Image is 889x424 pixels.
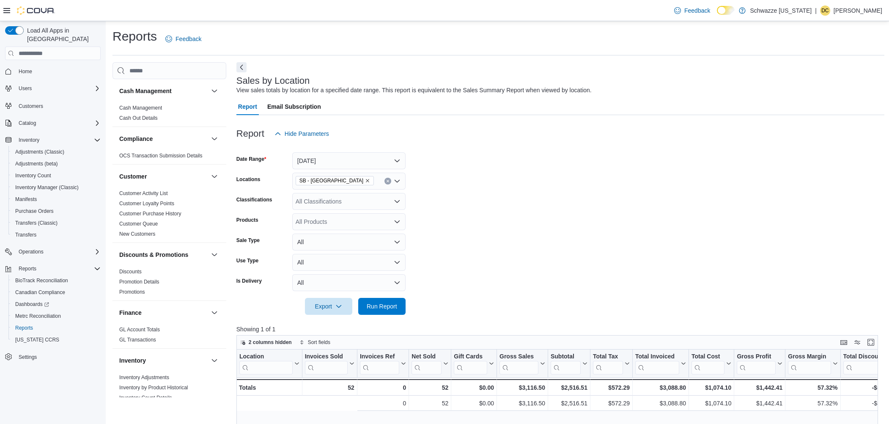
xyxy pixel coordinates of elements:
[8,310,104,322] button: Metrc Reconciliation
[717,6,735,15] input: Dark Mode
[19,265,36,272] span: Reports
[12,323,36,333] a: Reports
[296,176,374,185] span: SB - Pueblo West
[384,178,391,184] button: Clear input
[236,176,261,183] label: Locations
[119,135,153,143] h3: Compliance
[209,86,220,96] button: Cash Management
[15,160,58,167] span: Adjustments (beta)
[499,398,545,408] div: $3,116.50
[2,83,104,94] button: Users
[19,248,44,255] span: Operations
[119,190,168,196] a: Customer Activity List
[737,383,782,393] div: $1,442.41
[8,229,104,241] button: Transfers
[119,231,155,237] span: New Customers
[119,289,145,295] a: Promotions
[367,302,397,311] span: Run Report
[360,353,399,361] div: Invoices Ref
[19,68,32,75] span: Home
[15,118,39,128] button: Catalog
[15,289,65,296] span: Canadian Compliance
[305,353,354,374] button: Invoices Sold
[249,339,292,346] span: 2 columns hidden
[360,353,399,374] div: Invoices Ref
[2,246,104,258] button: Operations
[119,336,156,343] span: GL Transactions
[635,398,686,408] div: $3,088.80
[236,76,310,86] h3: Sales by Location
[236,257,258,264] label: Use Type
[119,395,172,401] a: Inventory Count Details
[8,170,104,182] button: Inventory Count
[285,129,329,138] span: Hide Parameters
[112,188,226,242] div: Customer
[267,98,321,115] span: Email Subscription
[236,62,247,72] button: Next
[12,171,101,181] span: Inventory Count
[162,30,205,47] a: Feedback
[236,217,258,223] label: Products
[239,353,293,361] div: Location
[15,220,58,226] span: Transfers (Classic)
[15,352,40,362] a: Settings
[15,83,101,94] span: Users
[8,275,104,286] button: BioTrack Reconciliation
[15,118,101,128] span: Catalog
[551,353,581,374] div: Subtotal
[119,201,174,206] a: Customer Loyalty Points
[360,353,406,374] button: Invoices Ref
[737,353,776,361] div: Gross Profit
[2,65,104,77] button: Home
[12,275,71,286] a: BioTrack Reconciliation
[365,178,370,183] button: Remove SB - Pueblo West from selection in this group
[119,374,169,380] a: Inventory Adjustments
[551,383,587,393] div: $2,516.51
[236,237,260,244] label: Sale Type
[454,398,494,408] div: $0.00
[412,353,442,374] div: Net Sold
[788,353,837,374] button: Gross Margin
[236,86,592,95] div: View sales totals by location for a specified date range. This report is equivalent to the Sales ...
[119,394,172,401] span: Inventory Count Details
[852,337,862,347] button: Display options
[209,171,220,182] button: Customer
[19,103,43,110] span: Customers
[551,353,581,361] div: Subtotal
[119,87,172,95] h3: Cash Management
[358,298,406,315] button: Run Report
[5,62,101,385] nav: Complex example
[671,2,713,19] a: Feedback
[454,353,494,374] button: Gift Cards
[15,336,59,343] span: [US_STATE] CCRS
[119,251,188,259] h3: Discounts & Promotions
[209,355,220,366] button: Inventory
[15,264,40,274] button: Reports
[119,200,174,207] span: Customer Loyalty Points
[499,353,545,374] button: Gross Sales
[593,353,623,361] div: Total Tax
[839,337,849,347] button: Keyboard shortcuts
[305,353,347,361] div: Invoices Sold
[119,268,142,275] span: Discounts
[239,383,299,393] div: Totals
[8,205,104,217] button: Purchase Orders
[209,250,220,260] button: Discounts & Promotions
[119,152,203,159] span: OCS Transaction Submission Details
[12,171,55,181] a: Inventory Count
[119,308,208,317] button: Finance
[119,172,208,181] button: Customer
[8,217,104,229] button: Transfers (Classic)
[119,211,181,217] a: Customer Purchase History
[360,383,406,393] div: 0
[2,351,104,363] button: Settings
[12,159,101,169] span: Adjustments (beta)
[236,156,266,162] label: Date Range
[8,193,104,205] button: Manifests
[15,247,47,257] button: Operations
[821,6,829,16] span: Dc
[17,6,55,15] img: Cova
[15,149,64,155] span: Adjustments (Classic)
[691,353,724,374] div: Total Cost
